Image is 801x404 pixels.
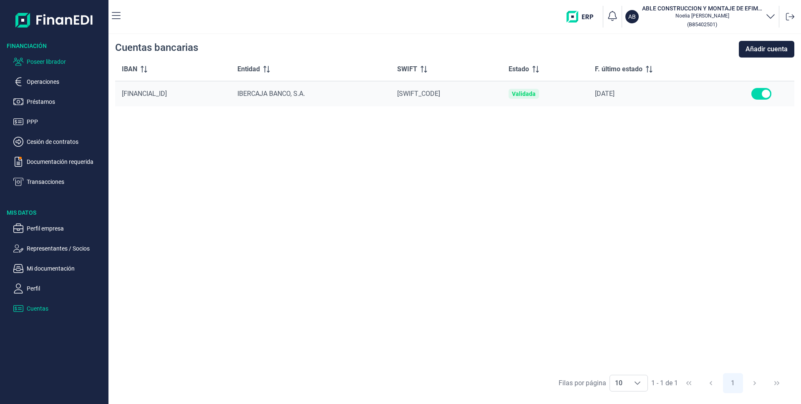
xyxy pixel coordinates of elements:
[595,90,722,98] div: [DATE]
[745,373,765,393] button: Next Page
[27,304,105,314] p: Cuentas
[13,57,105,67] button: Poseer librador
[625,4,776,29] button: ABABLE CONSTRUCCION Y MONTAJE DE EFIMEROS SLNoelia [PERSON_NAME](B85402501)
[27,284,105,294] p: Perfil
[397,64,417,74] span: SWIFT
[237,90,305,98] span: IBERCAJA BANCO, S.A.
[27,223,105,233] p: Perfil empresa
[610,375,627,391] span: 10
[739,41,794,58] button: Añadir cuenta
[627,375,647,391] div: Choose
[27,77,105,87] p: Operaciones
[27,263,105,274] p: Mi documentación
[15,7,93,33] img: Logo de aplicación
[27,157,105,167] p: Documentación requerida
[723,373,743,393] button: Page 1
[512,90,536,97] div: Validada
[13,263,105,274] button: Mi documentación
[27,243,105,253] p: Representantes / Socios
[13,177,105,187] button: Transacciones
[651,380,678,386] span: 1 - 1 de 1
[13,284,105,294] button: Perfil
[642,4,762,13] h3: ABLE CONSTRUCCION Y MONTAJE DE EFIMEROS SL
[13,157,105,167] button: Documentación requerida
[397,90,440,98] span: [SWIFT_CODE]
[237,64,260,74] span: Entidad
[767,373,787,393] button: Last Page
[27,137,105,147] p: Cesión de contratos
[595,64,642,74] span: F. último estado
[27,117,105,127] p: PPP
[13,117,105,127] button: PPP
[27,177,105,187] p: Transacciones
[13,223,105,233] button: Perfil empresa
[687,21,717,28] small: Copiar cif
[13,243,105,253] button: Representantes / Socios
[509,64,529,74] span: Estado
[13,137,105,147] button: Cesión de contratos
[27,97,105,107] p: Préstamos
[679,373,699,393] button: First Page
[746,44,788,54] span: Añadir cuenta
[628,13,636,21] p: AB
[567,11,599,23] img: erp
[27,57,105,67] p: Poseer librador
[115,41,198,58] div: Cuentas bancarias
[13,97,105,107] button: Préstamos
[13,304,105,314] button: Cuentas
[13,77,105,87] button: Operaciones
[701,373,721,393] button: Previous Page
[642,13,762,19] p: Noelia [PERSON_NAME]
[122,64,137,74] span: IBAN
[122,90,167,98] span: [FINANCIAL_ID]
[559,378,606,388] div: Filas por página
